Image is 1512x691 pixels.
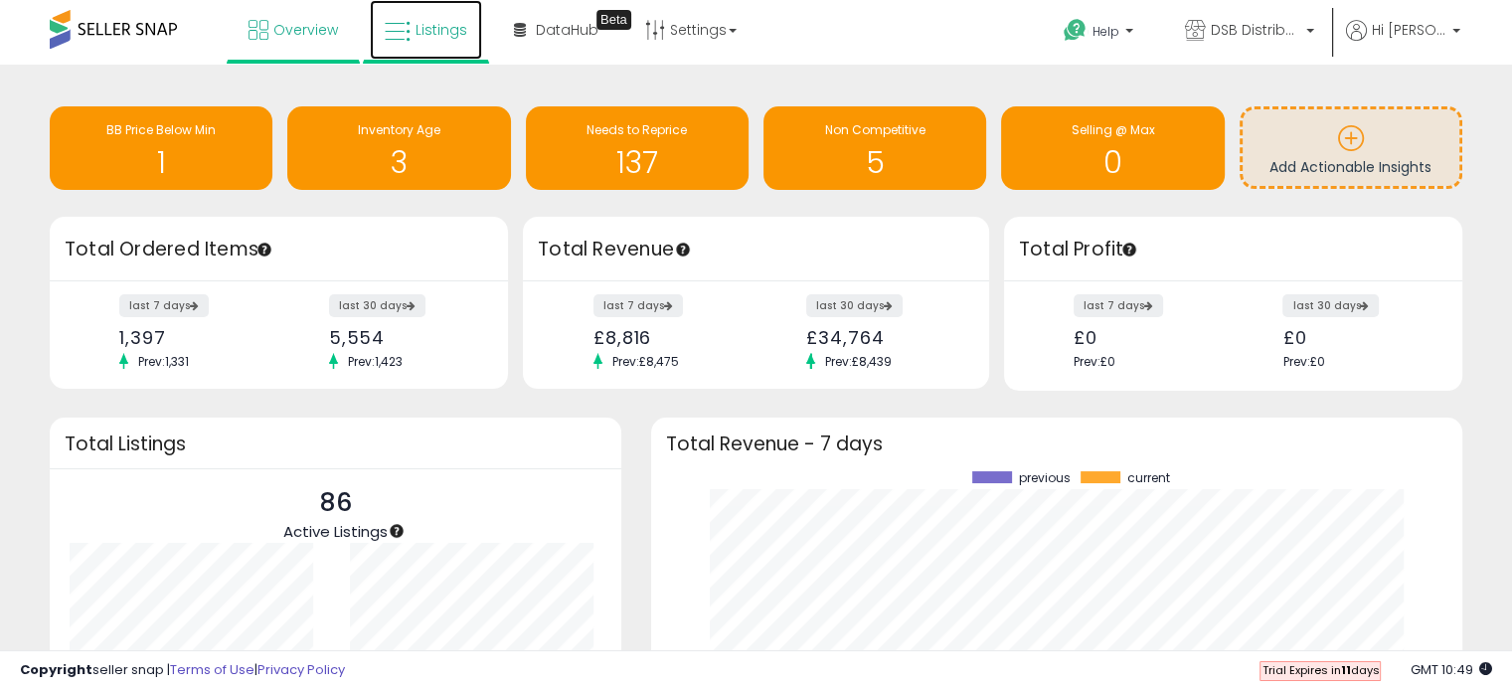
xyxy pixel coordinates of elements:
div: 1,397 [119,327,263,348]
a: Help [1048,3,1153,65]
label: last 7 days [593,294,683,317]
span: Prev: 1,423 [338,353,413,370]
span: Prev: 1,331 [128,353,199,370]
span: Inventory Age [358,121,440,138]
a: Hi [PERSON_NAME] [1346,20,1460,65]
span: Listings [416,20,467,40]
h1: 0 [1011,146,1214,179]
i: Get Help [1063,18,1088,43]
span: previous [1019,471,1071,485]
span: Non Competitive [825,121,925,138]
div: Tooltip anchor [1120,241,1138,259]
strong: Copyright [20,660,92,679]
a: Inventory Age 3 [287,106,510,190]
label: last 7 days [119,294,209,317]
div: Tooltip anchor [388,522,406,540]
div: Tooltip anchor [674,241,692,259]
span: Overview [273,20,338,40]
p: 86 [283,484,388,522]
span: Hi [PERSON_NAME] [1372,20,1446,40]
h3: Total Revenue - 7 days [666,436,1447,451]
div: £0 [1074,327,1218,348]
label: last 30 days [1282,294,1379,317]
h3: Total Profit [1019,236,1447,263]
h3: Total Revenue [538,236,974,263]
a: Privacy Policy [257,660,345,679]
h1: 137 [536,146,739,179]
span: Prev: £0 [1074,353,1115,370]
div: £34,764 [806,327,954,348]
span: BB Price Below Min [106,121,216,138]
span: Needs to Reprice [587,121,687,138]
label: last 30 days [806,294,903,317]
h3: Total Ordered Items [65,236,493,263]
a: Selling @ Max 0 [1001,106,1224,190]
div: £8,816 [593,327,742,348]
span: current [1127,471,1170,485]
b: 11 [1340,662,1350,678]
div: seller snap | | [20,661,345,680]
span: Prev: £8,475 [602,353,689,370]
span: Trial Expires in days [1261,662,1379,678]
h1: 5 [773,146,976,179]
label: last 30 days [329,294,425,317]
a: Add Actionable Insights [1243,109,1459,186]
a: BB Price Below Min 1 [50,106,272,190]
h1: 1 [60,146,262,179]
span: Prev: £0 [1282,353,1324,370]
div: Tooltip anchor [596,10,631,30]
span: Add Actionable Insights [1269,157,1431,177]
span: 2025-09-18 10:49 GMT [1411,660,1492,679]
span: DSB Distribution [1211,20,1300,40]
span: DataHub [536,20,598,40]
div: £0 [1282,327,1427,348]
span: Prev: £8,439 [815,353,902,370]
a: Non Competitive 5 [763,106,986,190]
div: 5,554 [329,327,473,348]
span: Help [1092,23,1119,40]
a: Terms of Use [170,660,254,679]
label: last 7 days [1074,294,1163,317]
span: Selling @ Max [1071,121,1154,138]
h3: Total Listings [65,436,606,451]
h1: 3 [297,146,500,179]
div: Tooltip anchor [255,241,273,259]
span: Active Listings [283,521,388,542]
a: Needs to Reprice 137 [526,106,749,190]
